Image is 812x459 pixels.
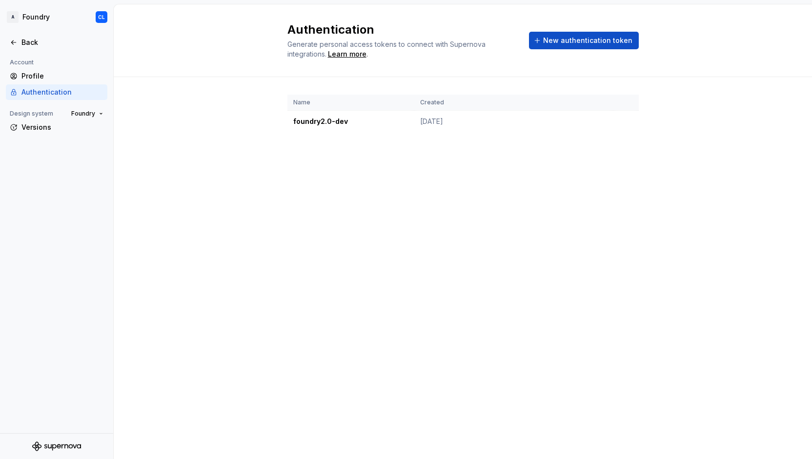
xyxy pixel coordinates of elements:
[21,38,103,47] div: Back
[326,51,368,58] span: .
[71,110,95,118] span: Foundry
[328,49,366,59] a: Learn more
[543,36,632,45] span: New authentication token
[414,95,613,111] th: Created
[6,35,107,50] a: Back
[32,441,81,451] svg: Supernova Logo
[98,13,105,21] div: CL
[22,12,50,22] div: Foundry
[6,108,57,120] div: Design system
[6,84,107,100] a: Authentication
[6,120,107,135] a: Versions
[6,57,38,68] div: Account
[2,6,111,28] button: AFoundryCL
[7,11,19,23] div: A
[414,111,613,133] td: [DATE]
[287,40,487,58] span: Generate personal access tokens to connect with Supernova integrations.
[287,22,517,38] h2: Authentication
[6,68,107,84] a: Profile
[21,71,103,81] div: Profile
[287,95,414,111] th: Name
[21,122,103,132] div: Versions
[529,32,639,49] button: New authentication token
[21,87,103,97] div: Authentication
[287,111,414,133] td: foundry2.0-dev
